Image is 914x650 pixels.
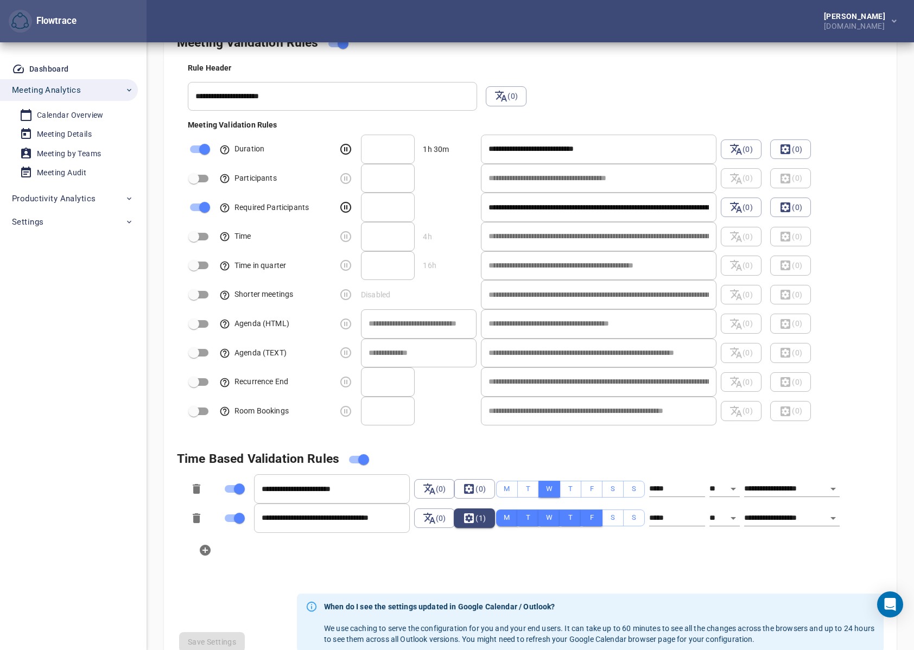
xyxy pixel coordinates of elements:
svg: This rule is considered suggestion. Depending on the status, rule either stops user from sending ... [339,346,352,359]
span: T [525,512,531,524]
button: T [560,509,581,526]
div: Meeting Details [37,128,92,141]
div: Flowtrace [32,15,77,28]
div: 1h 30m [419,139,454,159]
span: (0) [414,479,455,499]
button: [PERSON_NAME][DOMAIN_NAME] [807,9,905,33]
span: W [546,512,553,524]
div: Flowtrace [9,10,77,33]
span: These rules are controlling the dialog which is shown before user sends a calendar invite. [177,35,319,50]
div: Meeting Audit [37,166,86,180]
span: This rule can be used to validate contents of the HTML formatted agenda field. Field is automatic... [219,319,289,328]
span: (0) [779,201,802,214]
span: This rule can be used to validate how long the recurring meeting is scheduled to run. [219,377,288,386]
span: (0) [729,143,753,156]
span: (0) [423,482,446,495]
span: This rule can be used to validate the total number of required participants of the meeting (organ... [219,203,309,212]
svg: This rule is considered suggestion. Depending on the status, rule either stops user from sending ... [339,405,352,418]
span: This rule can be used to validate the duration of the meeting. [219,144,264,153]
img: Flowtrace [11,12,29,30]
span: (0) [462,482,486,495]
button: S [623,509,645,526]
span: (0) [721,197,761,217]
div: Calendar Overview [37,109,104,122]
button: S [623,481,645,498]
span: This rule can be used to validate the total time of the meeting [(organizer + invitees) * duratio... [219,232,251,240]
span: This rule can be used to validate contents of the text formatted agenda field. Field is automatic... [219,348,287,357]
span: (0) [779,143,802,156]
span: This rule can be used to remind people to shorten their meetings. It is shown if meeting ends at ... [219,290,293,298]
button: F [581,481,602,498]
span: Settings [12,215,43,229]
span: M [504,512,510,524]
svg: This rule is considered suggestion. Depending on the status, rule either stops user from sending ... [339,317,352,330]
span: Header for your meeting policy rules. i.e. Meeting Policy Hints [188,63,232,72]
button: W [538,481,560,498]
span: M [502,483,512,495]
span: T [567,512,574,524]
button: Add new item [192,537,218,563]
div: 4h [423,231,432,242]
svg: This rule is considered suggestion. Depending on the status, rule either stops user from sending ... [339,143,352,156]
span: S [629,512,639,524]
span: T [523,483,534,495]
span: F [588,512,595,524]
div: [DOMAIN_NAME] [824,20,890,30]
span: (1) [462,512,486,525]
span: Allows you to add any number of time validation rules to your meeting policy. [177,451,339,466]
span: Productivity Analytics [12,192,96,206]
button: M [496,481,518,498]
div: Meeting by Teams [37,147,101,161]
span: W [546,483,553,495]
div: We use caching to serve the configuration for you and your end users. It can take up to 60 minute... [324,597,875,649]
button: Delete this item [183,476,210,502]
span: (0) [454,479,494,499]
span: This rule can be used to validate the total time of the meeting in a quarter [(organizer + invite... [219,261,286,270]
button: W [538,509,560,526]
span: Meeting Analytics [12,83,81,97]
span: F [586,483,597,495]
span: Allows you to show a warning if these rules are being violated when user is about to send a calen... [188,120,277,129]
div: Open Intercom Messenger [877,591,903,617]
span: (0) [770,139,811,159]
span: S [607,483,618,495]
span: S [607,512,618,524]
span: (0) [486,86,526,106]
div: [PERSON_NAME] [824,12,890,20]
span: (0) [729,201,753,214]
span: S [629,483,639,495]
button: M [496,509,518,526]
div: 16h [423,260,436,271]
div: Dashboard [29,62,69,76]
span: T [565,483,576,495]
svg: This rule is considered suggestion. Depending on the status, rule either stops user from sending ... [339,201,352,214]
button: T [517,509,539,526]
span: (0) [423,512,446,525]
button: S [602,509,624,526]
button: T [560,481,581,498]
svg: This rule is considered suggestion. Depending on the status, rule either stops user from sending ... [339,259,352,272]
button: Delete this item [183,505,210,531]
div: Disabled [361,289,477,300]
span: (1) [454,508,494,528]
button: T [517,481,539,498]
strong: When do I see the settings updated in Google Calendar / Outlook? [324,601,875,612]
svg: This rule is considered suggestion. Depending on the status, rule either stops user from sending ... [339,288,352,301]
span: This rule can be used to remind organizer to be considerate with meeting room bookings. [219,406,289,415]
svg: This rule is considered suggestion. Depending on the status, rule either stops user from sending ... [339,230,352,243]
span: (0) [721,139,761,159]
span: (0) [494,90,518,103]
svg: This rule is considered suggestion. Depending on the status, rule either stops user from sending ... [339,172,352,185]
svg: This rule is considered suggestion. Depending on the status, rule either stops user from sending ... [339,375,352,388]
button: F [581,509,602,526]
span: (0) [770,197,811,217]
button: S [602,481,624,498]
button: Flowtrace [9,10,32,33]
span: This rule can be used to validate the total number of participants (required + optional) of the m... [219,174,277,182]
span: (0) [414,508,455,528]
